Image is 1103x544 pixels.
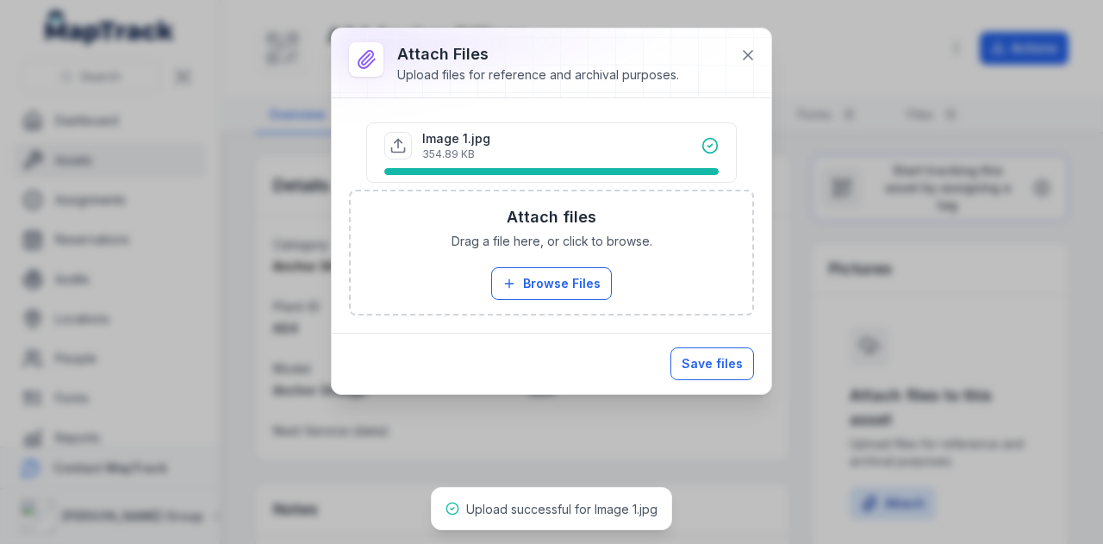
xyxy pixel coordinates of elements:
[670,347,754,380] button: Save files
[507,205,596,229] h3: Attach files
[422,147,490,161] p: 354.89 KB
[452,233,652,250] span: Drag a file here, or click to browse.
[397,66,679,84] div: Upload files for reference and archival purposes.
[397,42,679,66] h3: Attach Files
[422,130,490,147] p: Image 1.jpg
[466,502,657,516] span: Upload successful for Image 1.jpg
[491,267,612,300] button: Browse Files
